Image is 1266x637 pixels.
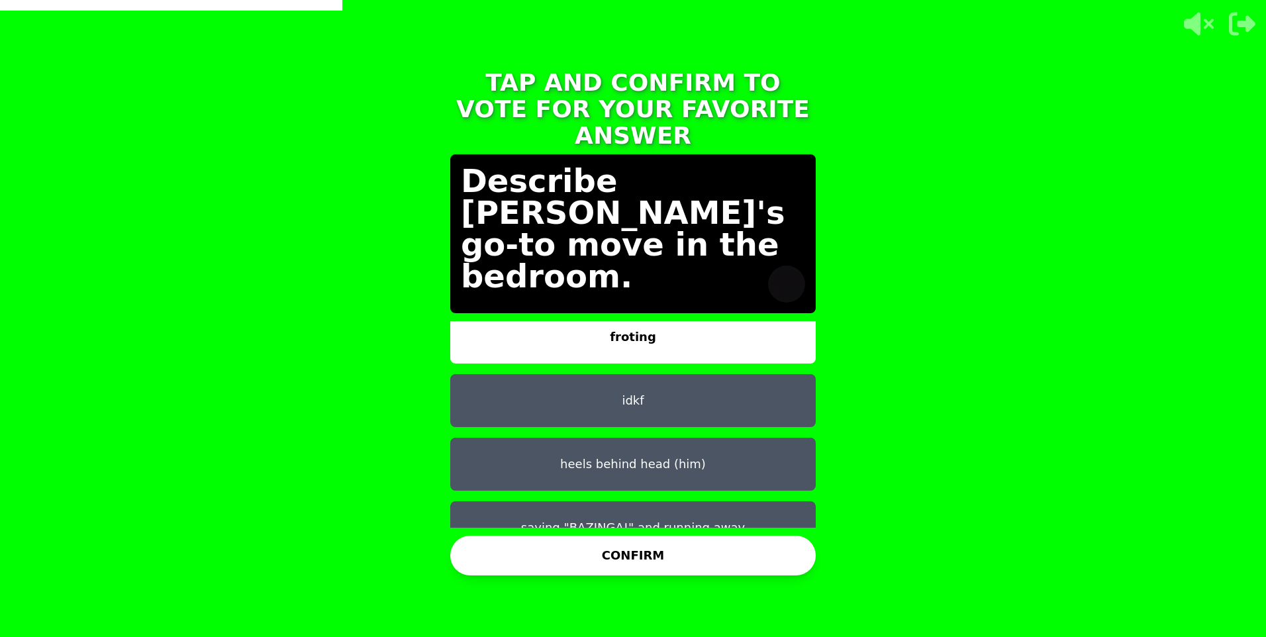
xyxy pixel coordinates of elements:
[461,165,805,292] p: Describe [PERSON_NAME]'s go-to move in the bedroom.
[768,266,805,303] img: hot seat user avatar
[450,501,816,554] button: saying "BAZINGA!" and running away
[450,311,816,364] button: froting
[450,70,816,149] h1: TAP AND CONFIRM TO VOTE FOR YOUR FAVORITE ANSWER
[450,536,816,575] button: CONFIRM
[450,438,816,491] button: heels behind head (him)
[450,374,816,427] button: idkf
